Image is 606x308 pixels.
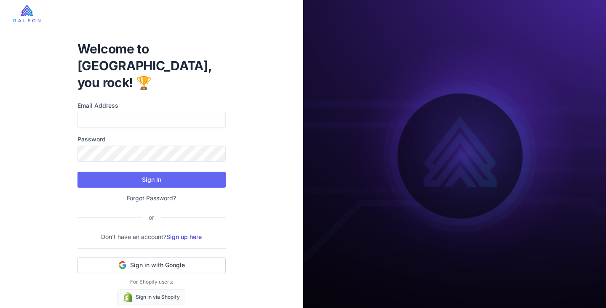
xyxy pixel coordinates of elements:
[77,101,226,110] label: Email Address
[13,5,40,22] img: raleon-logo-whitebg.9aac0268.jpg
[77,278,226,286] p: For Shopify users:
[77,135,226,144] label: Password
[77,172,226,188] button: Sign In
[127,194,176,202] a: Forgot Password?
[142,213,161,222] div: or
[130,261,185,269] span: Sign in with Google
[77,232,226,242] p: Don't have an account?
[77,257,226,273] button: Sign in with Google
[77,40,226,91] h1: Welcome to [GEOGRAPHIC_DATA], you rock! 🏆
[166,233,202,240] a: Sign up here
[117,289,185,305] a: Sign in via Shopify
